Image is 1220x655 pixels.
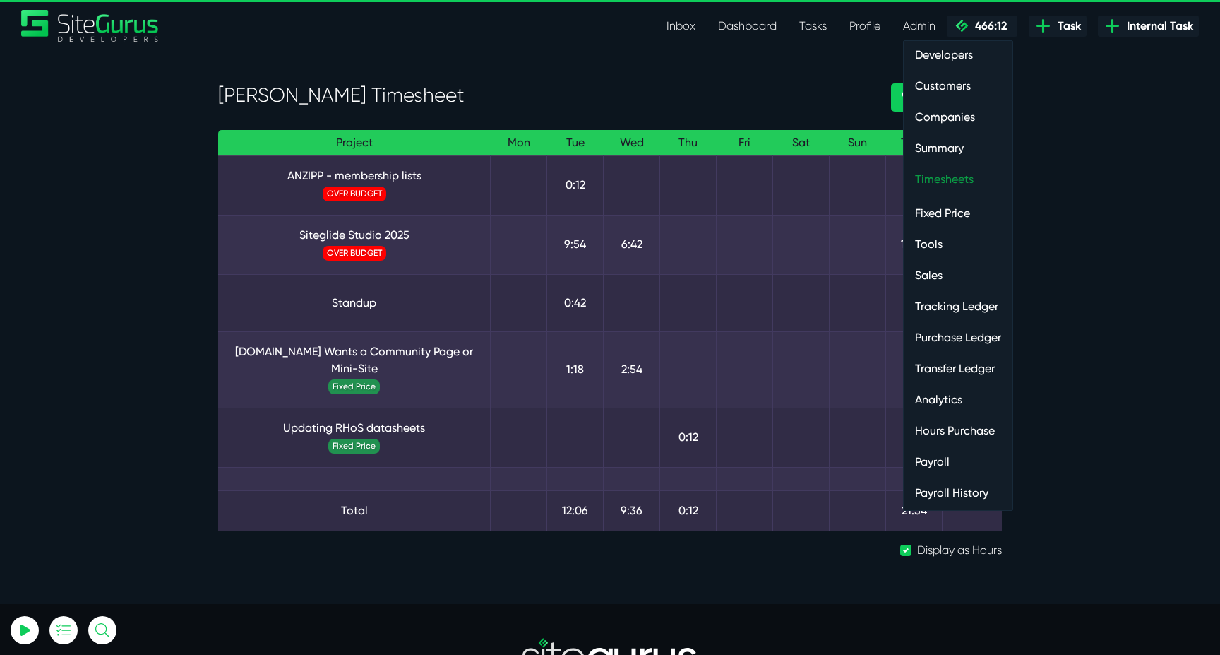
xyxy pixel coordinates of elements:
[904,448,1012,476] a: Payroll
[886,331,943,408] td: 4:12
[904,261,1012,290] a: Sales
[547,215,604,274] td: 9:54
[947,16,1017,37] a: 466:12
[904,41,1012,69] a: Developers
[604,215,660,274] td: 6:42
[328,379,380,394] span: Fixed Price
[218,83,870,107] h3: [PERSON_NAME] Timesheet
[323,246,386,261] span: OVER BUDGET
[717,130,773,156] th: Fri
[886,215,943,274] td: 16:36
[917,542,1002,559] label: Display as Hours
[491,130,547,156] th: Mon
[788,12,838,40] a: Tasks
[604,490,660,531] td: 9:36
[229,343,479,377] a: [DOMAIN_NAME] Wants a Community Page or Mini-Site
[21,10,160,42] img: Sitegurus Logo
[904,72,1012,100] a: Customers
[604,130,660,156] th: Wed
[1029,16,1087,37] a: Task
[1121,18,1193,35] span: Internal Task
[46,166,201,197] input: Email
[218,130,491,156] th: Project
[904,103,1012,131] a: Companies
[886,155,943,215] td: 0:12
[886,490,943,531] td: 21:54
[904,479,1012,507] a: Payroll History
[838,12,892,40] a: Profile
[604,331,660,408] td: 2:54
[21,10,160,42] a: SiteGurus
[904,165,1012,194] a: Timesheets
[904,417,1012,445] a: Hours Purchase
[660,490,717,531] td: 0:12
[547,490,604,531] td: 12:06
[904,134,1012,163] a: Summary
[229,227,479,244] a: Siteglide Studio 2025
[229,295,479,312] a: Standup
[830,130,886,156] th: Sun
[229,167,479,184] a: ANZIPP - membership lists
[660,130,717,156] th: Thu
[655,12,707,40] a: Inbox
[904,230,1012,259] a: Tools
[660,408,717,467] td: 0:12
[547,155,604,215] td: 0:12
[904,199,1012,228] a: Fixed Price
[218,490,491,531] td: Total
[904,386,1012,414] a: Analytics
[892,12,947,40] a: Admin
[904,293,1012,321] a: Tracking Ledger
[886,274,943,331] td: 0:42
[904,324,1012,352] a: Purchase Ledger
[1052,18,1081,35] span: Task
[46,249,201,279] button: Log In
[323,187,386,201] span: OVER BUDGET
[707,12,788,40] a: Dashboard
[229,420,479,437] a: Updating RHoS datasheets
[547,130,604,156] th: Tue
[1098,16,1199,37] a: Internal Task
[547,331,604,408] td: 1:18
[886,130,943,156] th: Total
[891,83,916,112] a: ‹
[773,130,830,156] th: Sat
[904,355,1012,383] a: Transfer Ledger
[969,19,1007,33] span: 466:12
[328,439,380,454] span: Fixed Price
[886,408,943,467] td: 0:12
[547,274,604,331] td: 0:42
